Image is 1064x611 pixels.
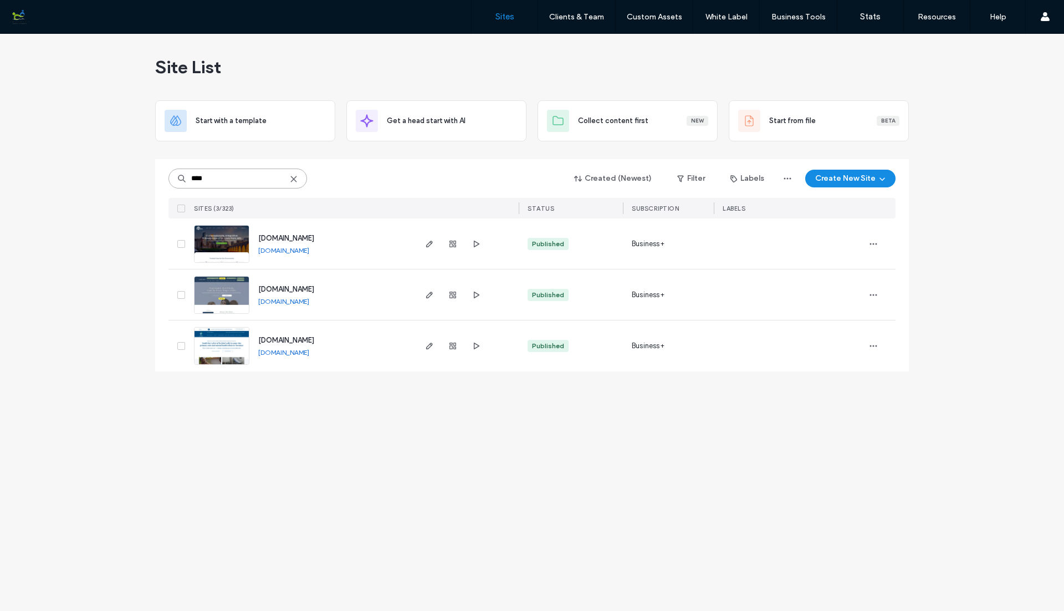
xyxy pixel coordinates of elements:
a: [DOMAIN_NAME] [258,297,309,305]
a: [DOMAIN_NAME] [258,336,314,344]
a: [DOMAIN_NAME] [258,285,314,293]
a: [DOMAIN_NAME] [258,234,314,242]
span: Business+ [632,238,664,250]
span: Site List [155,56,221,78]
div: Start with a template [155,100,335,141]
label: Sites [495,12,514,22]
label: Custom Assets [627,12,682,22]
span: Start with a template [196,115,267,126]
div: Published [532,239,564,249]
span: Collect content first [578,115,648,126]
button: Labels [720,170,774,187]
div: Start from fileBeta [729,100,909,141]
label: Business Tools [771,12,826,22]
span: Get a head start with AI [387,115,465,126]
span: STATUS [528,205,554,212]
span: LABELS [723,205,745,212]
span: Help [25,8,48,18]
span: Start from file [769,115,816,126]
label: Clients & Team [549,12,604,22]
a: [DOMAIN_NAME] [258,348,309,357]
span: SITES (3/323) [194,205,234,212]
button: Create New Site [805,170,896,187]
div: Collect content firstNew [538,100,718,141]
a: [DOMAIN_NAME] [258,246,309,254]
div: Beta [877,116,899,126]
label: White Label [705,12,748,22]
label: Resources [918,12,956,22]
button: Created (Newest) [565,170,662,187]
div: Get a head start with AI [346,100,526,141]
div: Published [532,290,564,300]
span: Business+ [632,340,664,352]
div: Published [532,341,564,351]
span: Business+ [632,289,664,301]
label: Stats [860,12,881,22]
button: Filter [666,170,716,187]
label: Help [990,12,1006,22]
div: New [687,116,708,126]
span: SUBSCRIPTION [632,205,679,212]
